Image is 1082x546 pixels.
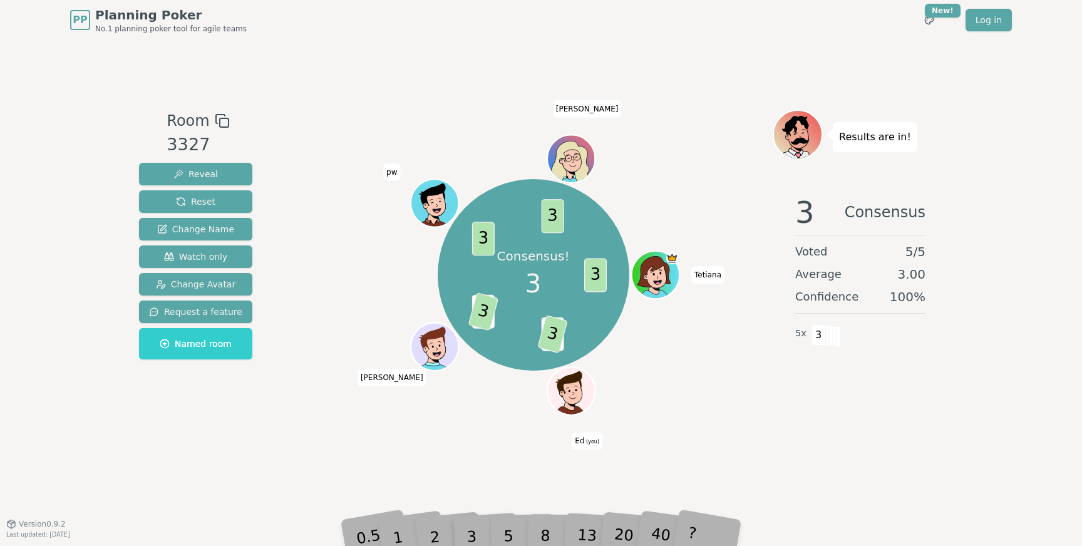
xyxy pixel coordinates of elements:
[383,163,400,181] span: Click to change your name
[795,243,828,260] span: Voted
[905,243,925,260] span: 5 / 5
[537,314,568,353] span: 3
[73,13,87,28] span: PP
[795,265,842,283] span: Average
[6,519,66,529] button: Version0.9.2
[139,273,252,296] button: Change Avatar
[167,132,229,158] div: 3327
[157,223,234,235] span: Change Name
[839,128,911,146] p: Results are in!
[966,9,1012,31] a: Log in
[139,301,252,323] button: Request a feature
[468,292,498,330] span: 3
[70,6,247,34] a: PPPlanning PokerNo.1 planning poker tool for agile teams
[918,9,940,31] button: New!
[19,519,66,529] span: Version 0.9.2
[149,306,242,318] span: Request a feature
[176,195,215,208] span: Reset
[584,258,607,292] span: 3
[525,265,541,302] span: 3
[572,432,602,450] span: Click to change your name
[139,218,252,240] button: Change Name
[358,369,426,386] span: Click to change your name
[95,24,247,34] span: No.1 planning poker tool for agile teams
[585,439,600,445] span: (you)
[897,265,925,283] span: 3.00
[666,252,678,264] span: Tetiana is the host
[156,278,236,291] span: Change Avatar
[164,250,228,263] span: Watch only
[139,328,252,359] button: Named room
[471,222,494,255] span: 3
[173,168,218,180] span: Reveal
[497,247,570,265] p: Consensus!
[139,163,252,185] button: Reveal
[890,288,925,306] span: 100 %
[160,337,232,350] span: Named room
[95,6,247,24] span: Planning Poker
[6,531,70,538] span: Last updated: [DATE]
[167,110,209,132] span: Room
[139,190,252,213] button: Reset
[549,368,594,413] button: Click to change your avatar
[925,4,961,18] div: New!
[795,288,858,306] span: Confidence
[795,197,815,227] span: 3
[553,100,622,118] span: Click to change your name
[139,245,252,268] button: Watch only
[845,197,925,227] span: Consensus
[541,199,564,233] span: 3
[795,327,806,341] span: 5 x
[811,324,826,346] span: 3
[691,266,724,284] span: Click to change your name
